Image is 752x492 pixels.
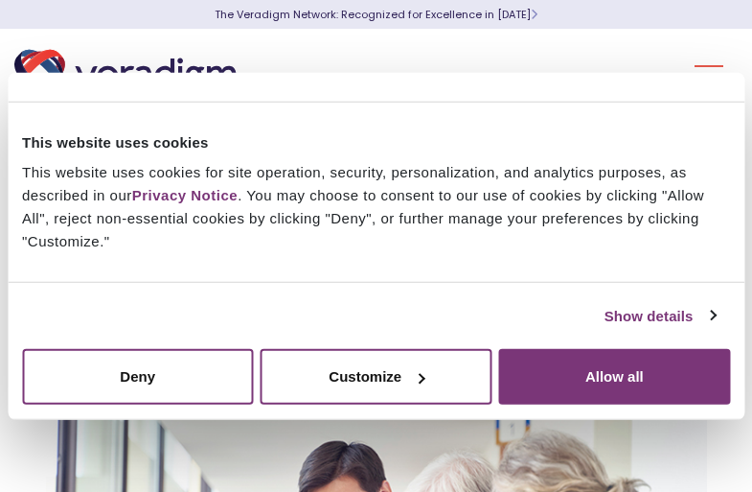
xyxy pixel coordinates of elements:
[14,43,244,106] img: Veradigm logo
[531,7,537,22] span: Learn More
[22,349,253,405] button: Deny
[22,161,730,253] div: This website uses cookies for site operation, security, personalization, and analytics purposes, ...
[604,304,716,327] a: Show details
[22,130,730,153] div: This website uses cookies
[215,7,537,22] a: The Veradigm Network: Recognized for Excellence in [DATE]Learn More
[695,50,723,100] button: Toggle Navigation Menu
[261,349,491,405] button: Customize
[499,349,730,405] button: Allow all
[132,187,238,203] a: Privacy Notice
